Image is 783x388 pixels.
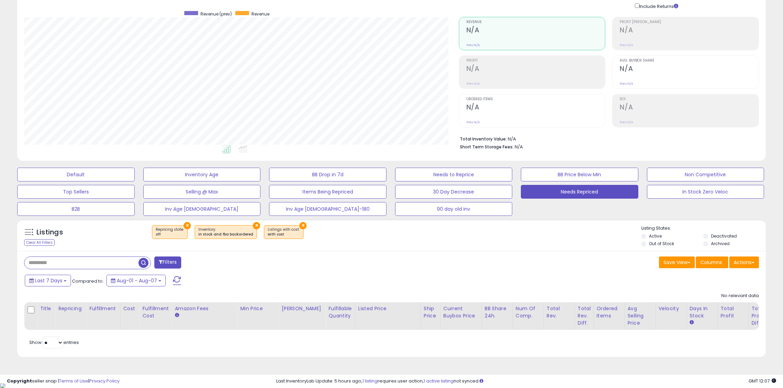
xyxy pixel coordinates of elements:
[752,305,765,327] div: Total Profit Diff.
[578,305,591,327] div: Total Rev. Diff.
[17,185,135,199] button: Top Sellers
[521,185,638,199] button: Needs Repriced
[198,227,253,237] span: Inventory :
[154,256,181,269] button: Filters
[443,305,479,319] div: Current Buybox Price
[240,305,276,312] div: Min Price
[184,222,191,229] button: ×
[24,239,55,246] div: Clear All Filters
[89,305,117,312] div: Fulfillment
[276,378,776,385] div: Last InventoryLab Update: 5 hours ago, requires user action, not synced.
[711,241,730,247] label: Archived
[620,20,759,24] span: Profit [PERSON_NAME]
[251,11,269,17] span: Revenue
[460,144,514,150] b: Short Term Storage Fees:
[17,168,135,181] button: Default
[729,256,759,268] button: Actions
[466,26,605,35] h2: N/A
[466,59,605,63] span: Profit
[597,305,622,319] div: Ordered Items
[466,65,605,74] h2: N/A
[700,259,722,266] span: Columns
[620,82,633,86] small: Prev: N/A
[142,305,169,319] div: Fulfillment Cost
[466,97,605,101] span: Ordered Items
[362,378,378,384] a: 1 listing
[659,256,695,268] button: Save View
[424,378,454,384] a: 1 active listing
[281,305,322,312] div: [PERSON_NAME]
[143,202,261,216] button: Inv Age [DEMOGRAPHIC_DATA]
[460,134,754,143] li: N/A
[198,232,253,237] div: in stock and fba backordered
[721,305,746,319] div: Total Profit
[721,293,759,299] div: No relevant data
[620,65,759,74] h2: N/A
[647,168,764,181] button: Non Competitive
[35,277,62,284] span: Last 7 Days
[620,43,633,47] small: Prev: N/A
[466,103,605,113] h2: N/A
[175,305,234,312] div: Amazon Fees
[659,305,684,312] div: Velocity
[156,227,184,237] span: Repricing state :
[7,378,120,385] div: seller snap | |
[515,144,523,150] span: N/A
[269,168,387,181] button: BB Drop in 7d
[620,97,759,101] span: ROI
[620,59,759,63] span: Avg. Buybox Share
[72,278,104,284] span: Compared to:
[58,305,83,312] div: Repricing
[649,241,674,247] label: Out of Stock
[143,185,261,199] button: Selling @ Max
[395,202,513,216] button: 90 day old inv
[200,11,232,17] span: Revenue (prev)
[424,305,437,319] div: Ship Price
[620,26,759,35] h2: N/A
[156,232,184,237] div: off
[466,20,605,24] span: Revenue
[696,256,728,268] button: Columns
[328,305,352,319] div: Fulfillable Quantity
[395,185,513,199] button: 30 Day Decrease
[269,202,387,216] button: Inv Age [DEMOGRAPHIC_DATA]-180
[630,2,687,10] div: Include Returns
[358,305,418,312] div: Listed Price
[466,120,480,124] small: Prev: N/A
[7,378,32,384] strong: Copyright
[395,168,513,181] button: Needs to Reprice
[59,378,88,384] a: Terms of Use
[628,305,653,327] div: Avg Selling Price
[106,275,166,286] button: Aug-01 - Aug-07
[649,233,662,239] label: Active
[17,202,135,216] button: B2B
[516,305,541,319] div: Num of Comp.
[40,305,52,312] div: Title
[268,227,300,237] span: Listings with cost :
[123,305,137,312] div: Cost
[25,275,71,286] button: Last 7 Days
[29,339,79,346] span: Show: entries
[253,222,260,229] button: ×
[175,312,179,318] small: Amazon Fees.
[299,222,307,229] button: ×
[89,378,120,384] a: Privacy Policy
[749,378,776,384] span: 2025-08-16 12:07 GMT
[269,185,387,199] button: Items Being Repriced
[268,232,300,237] div: with cost
[37,228,63,237] h5: Listings
[690,305,715,319] div: Days In Stock
[647,185,764,199] button: In Stock Zero Veloc
[485,305,510,319] div: BB Share 24h.
[117,277,157,284] span: Aug-01 - Aug-07
[690,319,694,326] small: Days In Stock.
[466,43,480,47] small: Prev: N/A
[547,305,572,319] div: Total Rev.
[460,136,507,142] b: Total Inventory Value:
[641,225,766,232] p: Listing States:
[711,233,737,239] label: Deactivated
[521,168,638,181] button: BB Price Below Min
[143,168,261,181] button: Inventory Age
[620,120,633,124] small: Prev: N/A
[466,82,480,86] small: Prev: N/A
